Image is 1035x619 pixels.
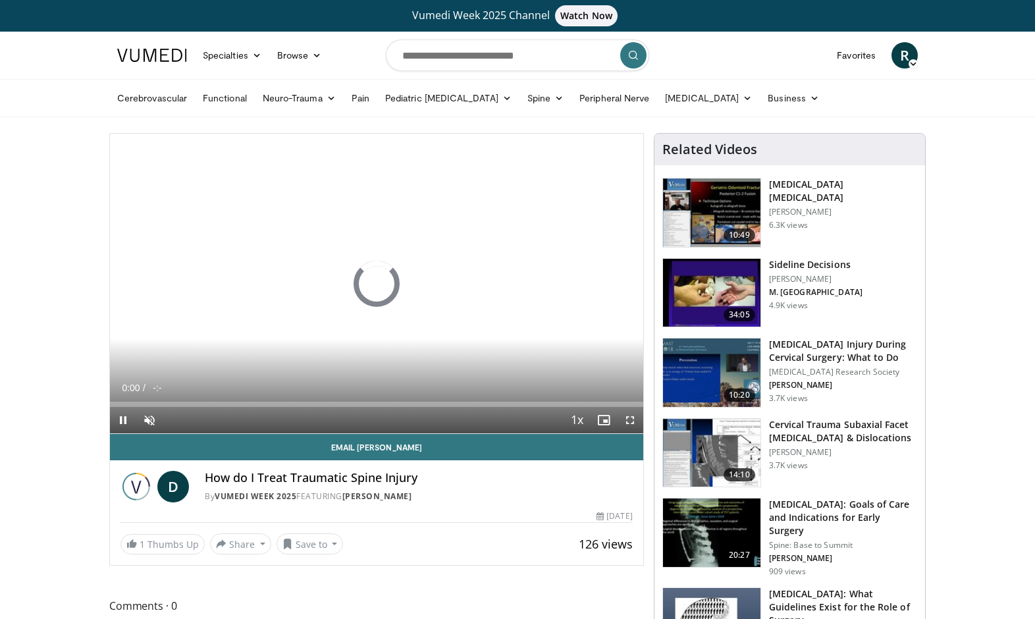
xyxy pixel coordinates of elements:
button: Unmute [136,407,163,433]
p: 3.7K views [769,460,808,471]
div: By FEATURING [205,491,633,502]
span: 126 views [579,536,633,552]
a: Cerebrovascular [109,85,195,111]
a: Functional [195,85,255,111]
a: 10:49 [MEDICAL_DATA] [MEDICAL_DATA] [PERSON_NAME] 6.3K views [662,178,917,248]
span: / [143,383,146,393]
a: Email [PERSON_NAME] [110,434,643,460]
video-js: Video Player [110,134,643,434]
div: Progress Bar [110,402,643,407]
img: 301480_0002_1.png.150x105_q85_crop-smart_upscale.jpg [663,419,760,487]
a: Peripheral Nerve [571,85,657,111]
a: R [891,42,918,68]
span: 34:05 [724,308,755,321]
h4: How do I Treat Traumatic Spine Injury [205,471,633,485]
a: Vumedi Week 2025 ChannelWatch Now [119,5,916,26]
a: Spine [519,85,571,111]
p: Spine: Base to Summit [769,540,917,551]
button: Fullscreen [617,407,643,433]
img: 350d9cb3-9634-4f05-bdfd-061c4a31c78a.150x105_q85_crop-smart_upscale.jpg [663,259,760,327]
img: 8aa9498e-0fa5-4b92-834c-194e1f04c165.150x105_q85_crop-smart_upscale.jpg [663,498,760,567]
h3: Cervical Trauma Subaxial Facet [MEDICAL_DATA] & Dislocations [769,418,917,444]
a: Specialties [195,42,269,68]
p: [PERSON_NAME] [769,274,862,284]
img: Vumedi Week 2025 [120,471,152,502]
p: 3.7K views [769,393,808,404]
a: 34:05 Sideline Decisions [PERSON_NAME] M. [GEOGRAPHIC_DATA] 4.9K views [662,258,917,328]
button: Pause [110,407,136,433]
span: Watch Now [555,5,618,26]
img: VuMedi Logo [117,49,187,62]
button: Enable picture-in-picture mode [591,407,617,433]
p: 4.9K views [769,300,808,311]
a: Browse [269,42,330,68]
a: Favorites [829,42,884,68]
h3: Sideline Decisions [769,258,862,271]
a: 14:10 Cervical Trauma Subaxial Facet [MEDICAL_DATA] & Dislocations [PERSON_NAME] 3.7K views [662,418,917,488]
a: [MEDICAL_DATA] [657,85,760,111]
span: 10:20 [724,389,755,402]
button: Share [210,533,271,554]
p: [PERSON_NAME] [769,553,917,564]
p: 909 views [769,566,806,577]
a: Neuro-Trauma [255,85,344,111]
a: Vumedi Week 2025 [215,491,296,502]
a: 20:27 [MEDICAL_DATA]: Goals of Care and Indications for Early Surgery Spine: Base to Summit [PERS... [662,498,917,577]
h4: Related Videos [662,142,757,157]
a: [PERSON_NAME] [342,491,412,502]
span: 1 [140,538,145,551]
img: afaece51-2049-44ae-9385-28db00c394a8.150x105_q85_crop-smart_upscale.jpg [663,178,760,247]
span: 0:00 [122,383,140,393]
button: Playback Rate [564,407,591,433]
a: Pediatric [MEDICAL_DATA] [377,85,519,111]
p: [PERSON_NAME] [769,447,917,458]
a: D [157,471,189,502]
h3: [MEDICAL_DATA] [MEDICAL_DATA] [769,178,917,204]
p: M. [GEOGRAPHIC_DATA] [769,287,862,298]
span: 10:49 [724,229,755,242]
a: Business [760,85,827,111]
p: [MEDICAL_DATA] Research Society [769,367,917,377]
p: 6.3K views [769,220,808,230]
span: 14:10 [724,468,755,481]
div: [DATE] [597,510,632,522]
span: 20:27 [724,549,755,562]
input: Search topics, interventions [386,40,649,71]
p: [PERSON_NAME] [769,207,917,217]
span: -:- [153,383,161,393]
p: [PERSON_NAME] [769,380,917,390]
img: 09c67188-8973-4090-8632-c04575f916cb.150x105_q85_crop-smart_upscale.jpg [663,338,760,407]
h3: [MEDICAL_DATA] Injury During Cervical Surgery: What to Do [769,338,917,364]
a: 10:20 [MEDICAL_DATA] Injury During Cervical Surgery: What to Do [MEDICAL_DATA] Research Society [... [662,338,917,408]
span: Comments 0 [109,597,644,614]
button: Save to [277,533,344,554]
a: 1 Thumbs Up [120,534,205,554]
a: Pain [344,85,377,111]
h3: [MEDICAL_DATA]: Goals of Care and Indications for Early Surgery [769,498,917,537]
